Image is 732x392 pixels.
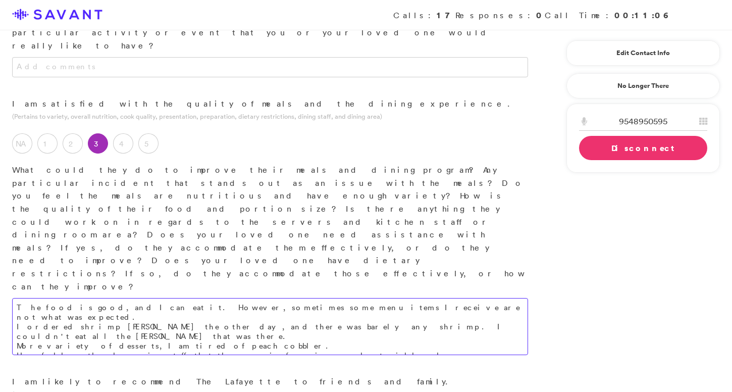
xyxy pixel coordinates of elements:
[37,133,58,154] label: 1
[437,10,455,21] strong: 17
[566,73,720,99] a: No Longer There
[88,133,108,154] label: 3
[579,45,707,61] a: Edit Contact Info
[113,133,133,154] label: 4
[12,164,528,293] p: What could they do to improve their meals and dining program? Any particular incident that stands...
[12,97,528,111] p: I am satisfied with the quality of meals and the dining experience.
[12,133,32,154] label: NA
[12,112,528,121] p: (Pertains to variety, overall nutrition, cook quality, presentation, preparation, dietary restric...
[12,375,528,388] p: I am likely to recommend The Lafayette to friends and family.
[138,133,159,154] label: 5
[579,136,707,160] a: Disconnect
[614,10,669,21] strong: 00:11:06
[63,133,83,154] label: 2
[536,10,545,21] strong: 0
